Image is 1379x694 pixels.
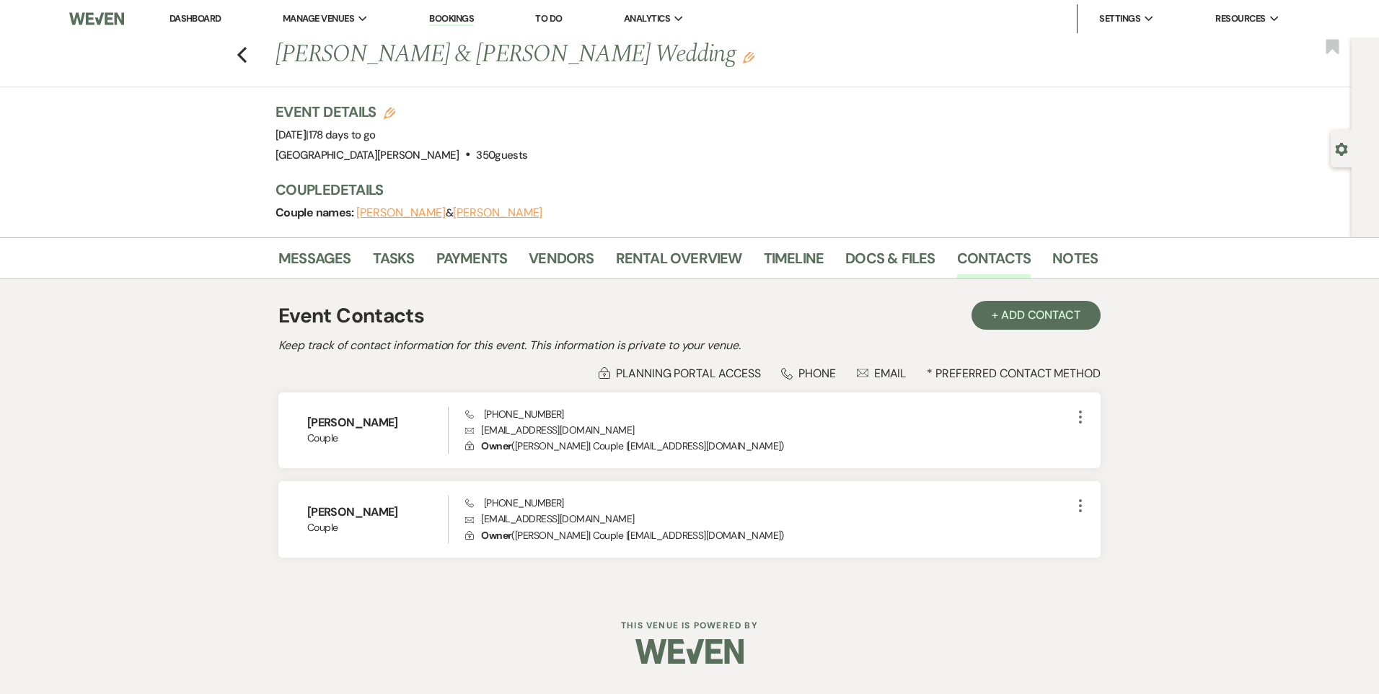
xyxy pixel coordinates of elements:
[465,496,564,509] span: [PHONE_NUMBER]
[535,12,562,25] a: To Do
[465,511,1072,527] p: [EMAIL_ADDRESS][DOMAIN_NAME]
[635,626,744,677] img: Weven Logo
[764,247,824,278] a: Timeline
[476,148,527,162] span: 350 guests
[278,301,424,331] h1: Event Contacts
[1335,141,1348,155] button: Open lead details
[1052,247,1098,278] a: Notes
[373,247,415,278] a: Tasks
[283,12,354,26] span: Manage Venues
[624,12,670,26] span: Analytics
[743,50,754,63] button: Edit
[1215,12,1265,26] span: Resources
[356,206,542,220] span: &
[781,366,836,381] div: Phone
[307,415,448,431] h6: [PERSON_NAME]
[599,366,760,381] div: Planning Portal Access
[276,102,527,122] h3: Event Details
[278,247,351,278] a: Messages
[481,439,511,452] span: Owner
[356,207,446,219] button: [PERSON_NAME]
[453,207,542,219] button: [PERSON_NAME]
[276,148,459,162] span: [GEOGRAPHIC_DATA][PERSON_NAME]
[276,205,356,220] span: Couple names:
[436,247,508,278] a: Payments
[465,438,1072,454] p: ( [PERSON_NAME] | Couple | [EMAIL_ADDRESS][DOMAIN_NAME] )
[307,504,448,520] h6: [PERSON_NAME]
[465,527,1072,543] p: ( [PERSON_NAME] | Couple | [EMAIL_ADDRESS][DOMAIN_NAME] )
[465,422,1072,438] p: [EMAIL_ADDRESS][DOMAIN_NAME]
[307,520,448,535] span: Couple
[481,529,511,542] span: Owner
[278,337,1101,354] h2: Keep track of contact information for this event. This information is private to your venue.
[276,180,1083,200] h3: Couple Details
[307,431,448,446] span: Couple
[616,247,742,278] a: Rental Overview
[276,38,922,72] h1: [PERSON_NAME] & [PERSON_NAME] Wedding
[278,366,1101,381] div: * Preferred Contact Method
[957,247,1031,278] a: Contacts
[465,408,564,421] span: [PHONE_NUMBER]
[69,4,124,34] img: Weven Logo
[1099,12,1140,26] span: Settings
[169,12,221,25] a: Dashboard
[309,128,376,142] span: 178 days to go
[529,247,594,278] a: Vendors
[276,128,376,142] span: [DATE]
[306,128,375,142] span: |
[845,247,935,278] a: Docs & Files
[429,12,474,26] a: Bookings
[972,301,1101,330] button: + Add Contact
[857,366,907,381] div: Email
